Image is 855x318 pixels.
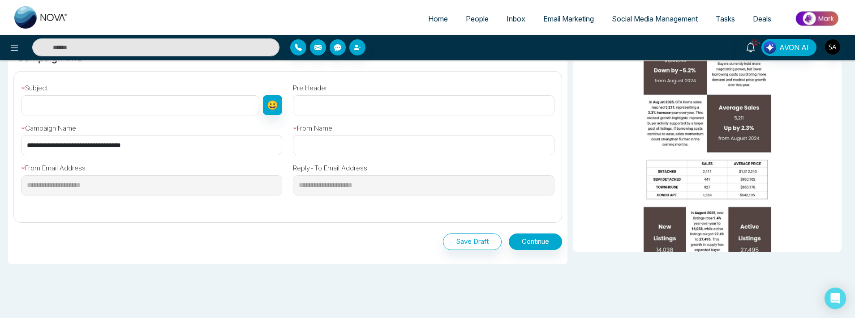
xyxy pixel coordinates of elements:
[507,14,525,23] span: Inbox
[419,10,457,27] a: Home
[761,39,816,56] button: AVON AI
[753,14,771,23] span: Deals
[779,42,809,53] span: AVON AI
[428,14,448,23] span: Home
[825,39,840,55] img: User Avatar
[707,10,744,27] a: Tasks
[443,233,502,250] button: Save Draft
[21,83,48,93] label: Subject
[612,14,698,23] span: Social Media Management
[457,10,498,27] a: People
[716,14,735,23] span: Tasks
[825,288,846,309] div: Open Intercom Messenger
[534,10,603,27] a: Email Marketing
[751,39,759,47] span: 10+
[543,14,594,23] span: Email Marketing
[293,163,367,174] label: Reply-To Email Address
[764,41,776,54] img: Lead Flow
[603,10,707,27] a: Social Media Management
[293,123,332,134] label: From Name
[21,163,86,174] label: From Email Address
[263,95,282,115] button: 😀
[785,8,850,29] img: Market-place.gif
[744,10,780,27] a: Deals
[21,123,76,134] label: Campaign Name
[498,10,534,27] a: Inbox
[740,39,761,55] a: 10+
[293,83,327,93] label: Pre Header
[466,14,489,23] span: People
[509,233,562,250] button: Continue
[14,6,68,29] img: Nova CRM Logo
